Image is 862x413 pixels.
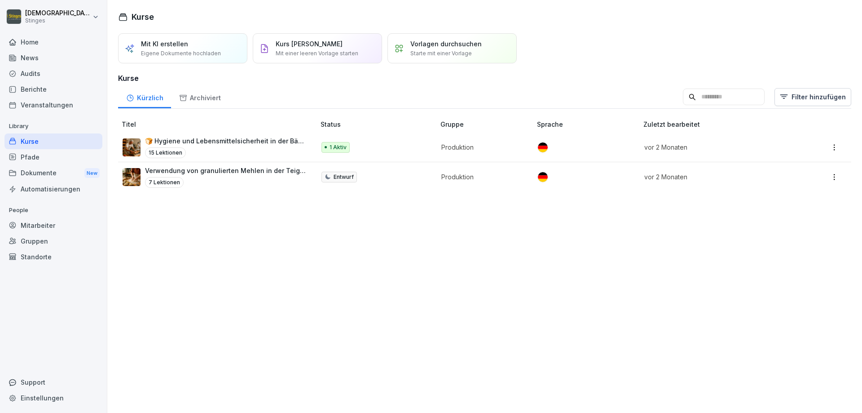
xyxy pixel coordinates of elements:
p: Entwurf [334,173,354,181]
p: Starte mit einer Vorlage [410,49,472,58]
p: vor 2 Monaten [644,142,787,152]
p: Zuletzt bearbeitet [643,120,798,129]
p: [DEMOGRAPHIC_DATA] Sandkaulen [25,9,91,17]
a: Audits [4,66,102,81]
div: New [84,168,100,178]
p: Verwendung von granulierten Mehlen in der Teigherstellung [145,166,306,175]
a: Standorte [4,249,102,265]
a: Home [4,34,102,50]
h3: Kurse [118,73,851,84]
p: 15 Lektionen [145,147,186,158]
p: 7 Lektionen [145,177,184,188]
a: Mitarbeiter [4,218,102,233]
h1: Kurse [132,11,154,23]
p: Produktion [441,142,523,152]
p: Vorlagen durchsuchen [410,39,482,49]
p: Produktion [441,172,523,182]
a: News [4,50,102,66]
a: Kurse [4,133,102,149]
p: Sprache [537,120,640,129]
img: rzlqabu9b59y0vc8vkzna8ro.png [123,138,141,156]
img: cs0mbx6ka49dc7lba03w2z2v.png [123,168,141,186]
p: Kurs [PERSON_NAME] [276,39,343,49]
p: Stinges [25,18,91,24]
a: Gruppen [4,233,102,249]
img: de.svg [538,172,548,182]
p: Eigene Dokumente hochladen [141,49,221,58]
a: Archiviert [171,85,229,108]
p: 1 Aktiv [330,143,347,151]
p: Titel [122,120,317,129]
a: Pfade [4,149,102,165]
a: Berichte [4,81,102,97]
p: Library [4,119,102,133]
p: vor 2 Monaten [644,172,787,182]
p: Status [321,120,437,129]
p: People [4,203,102,218]
img: de.svg [538,142,548,152]
p: Gruppe [440,120,533,129]
p: Mit KI erstellen [141,39,188,49]
div: Support [4,374,102,390]
a: Kürzlich [118,85,171,108]
div: Dokumente [4,165,102,182]
a: Veranstaltungen [4,97,102,113]
button: Filter hinzufügen [774,88,851,106]
a: Automatisierungen [4,181,102,197]
p: 🍞 Hygiene und Lebensmittelsicherheit in der Bäckerei [145,136,306,146]
a: DokumenteNew [4,165,102,182]
p: Mit einer leeren Vorlage starten [276,49,358,58]
a: Einstellungen [4,390,102,406]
